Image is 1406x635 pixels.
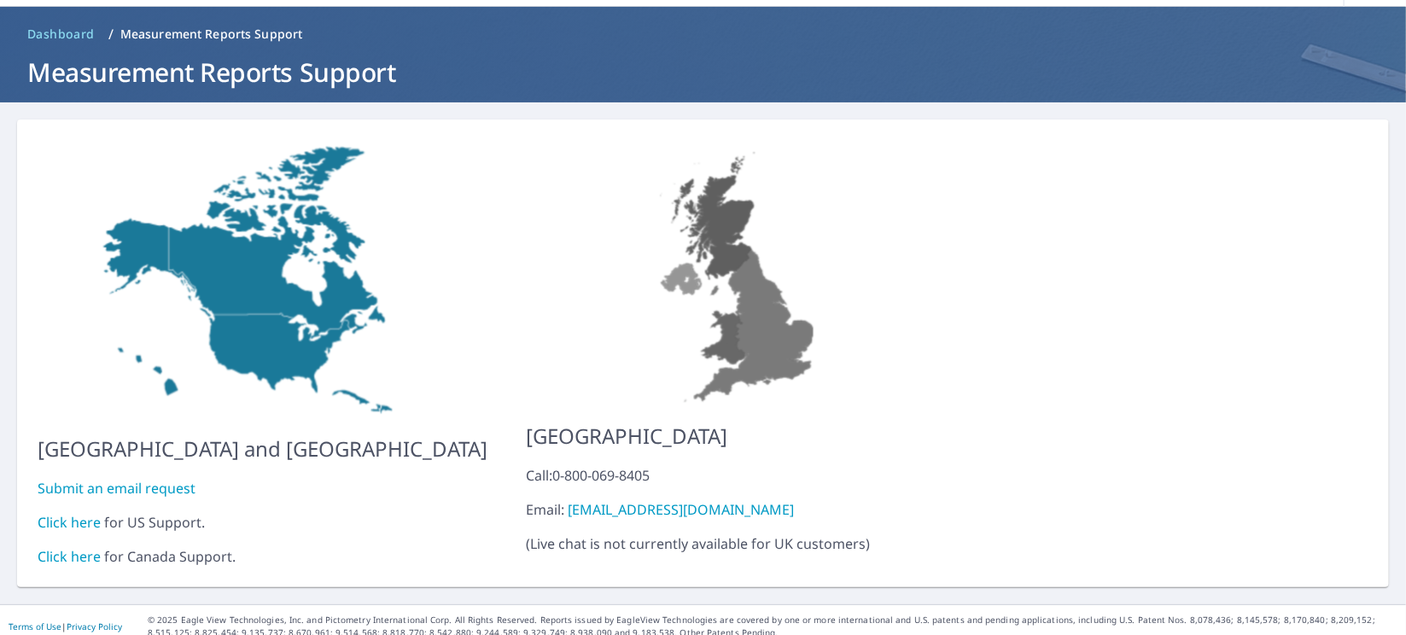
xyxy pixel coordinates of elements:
[120,26,303,43] p: Measurement Reports Support
[20,55,1386,90] h1: Measurement Reports Support
[38,512,487,533] div: for US Support.
[38,547,101,566] a: Click here
[20,20,1386,48] nav: breadcrumb
[38,434,487,464] p: [GEOGRAPHIC_DATA] and [GEOGRAPHIC_DATA]
[526,499,955,520] div: Email:
[526,421,955,451] p: [GEOGRAPHIC_DATA]
[526,140,955,407] img: US-MAP
[27,26,95,43] span: Dashboard
[526,465,955,554] p: ( Live chat is not currently available for UK customers )
[67,620,122,632] a: Privacy Policy
[38,546,487,567] div: for Canada Support.
[568,500,794,519] a: [EMAIL_ADDRESS][DOMAIN_NAME]
[108,24,114,44] li: /
[9,621,122,632] p: |
[20,20,102,48] a: Dashboard
[38,140,487,420] img: US-MAP
[9,620,61,632] a: Terms of Use
[38,513,101,532] a: Click here
[38,479,195,498] a: Submit an email request
[526,465,955,486] div: Call: 0-800-069-8405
